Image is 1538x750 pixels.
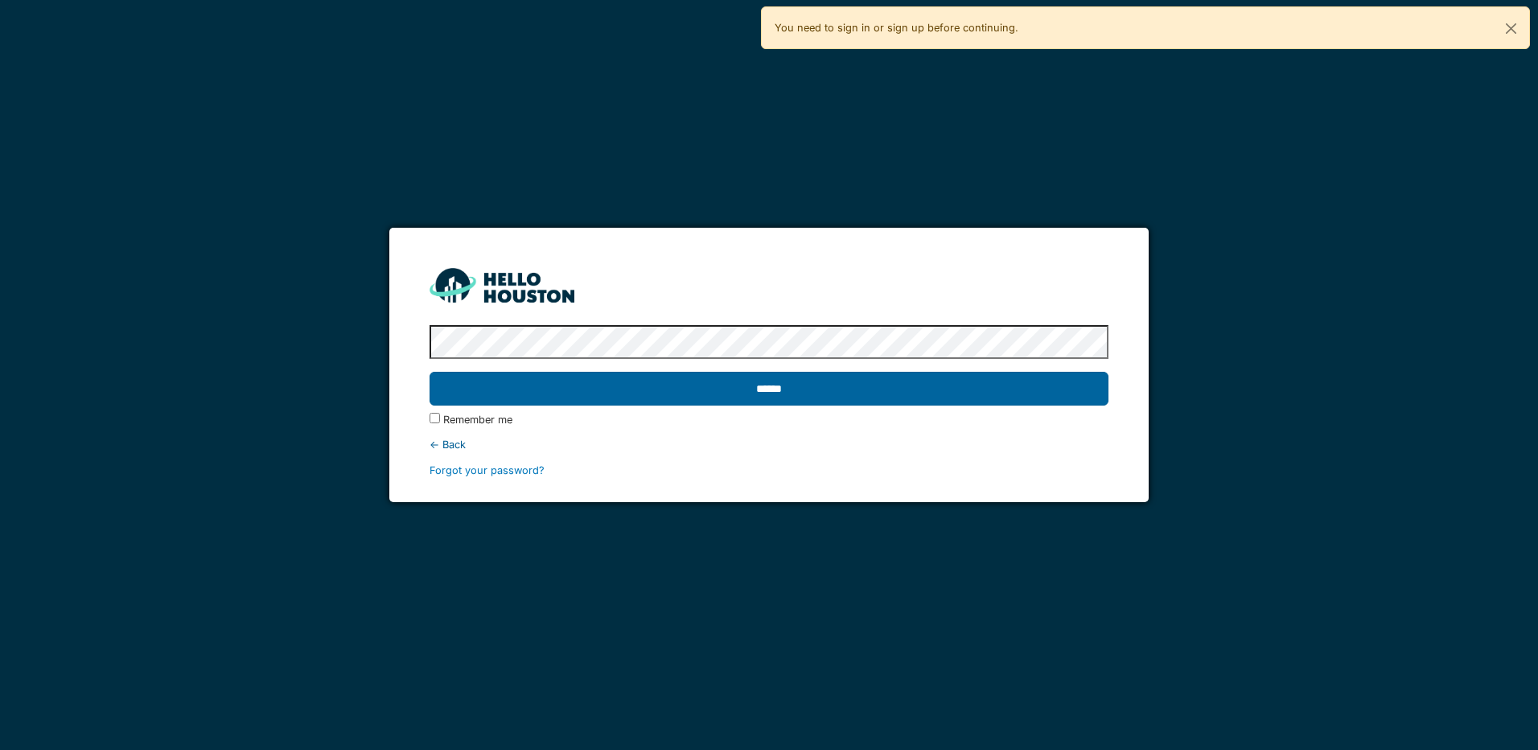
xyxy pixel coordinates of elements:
div: You need to sign in or sign up before continuing. [761,6,1530,49]
button: Close [1493,7,1529,50]
a: Forgot your password? [430,464,545,476]
div: ← Back [430,437,1108,452]
label: Remember me [443,412,512,427]
img: HH_line-BYnF2_Hg.png [430,268,574,303]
